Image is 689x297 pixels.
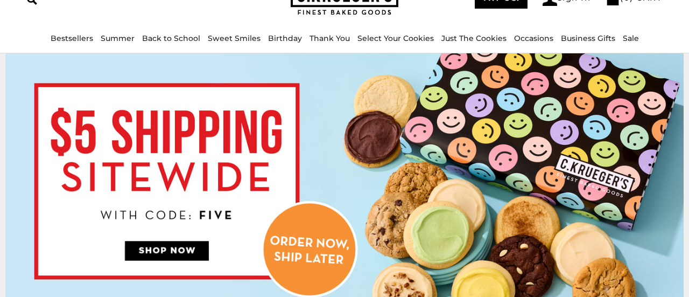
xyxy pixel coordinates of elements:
a: Business Gifts [561,33,615,43]
a: Bestsellers [51,33,93,43]
a: Back to School [142,33,200,43]
a: Occasions [514,33,553,43]
a: Select Your Cookies [357,33,434,43]
a: Just The Cookies [441,33,507,43]
a: Summer [101,33,135,43]
a: Sale [623,33,639,43]
iframe: Sign Up via Text for Offers [9,256,111,288]
a: Sweet Smiles [208,33,261,43]
a: Birthday [268,33,302,43]
a: Thank You [310,33,350,43]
